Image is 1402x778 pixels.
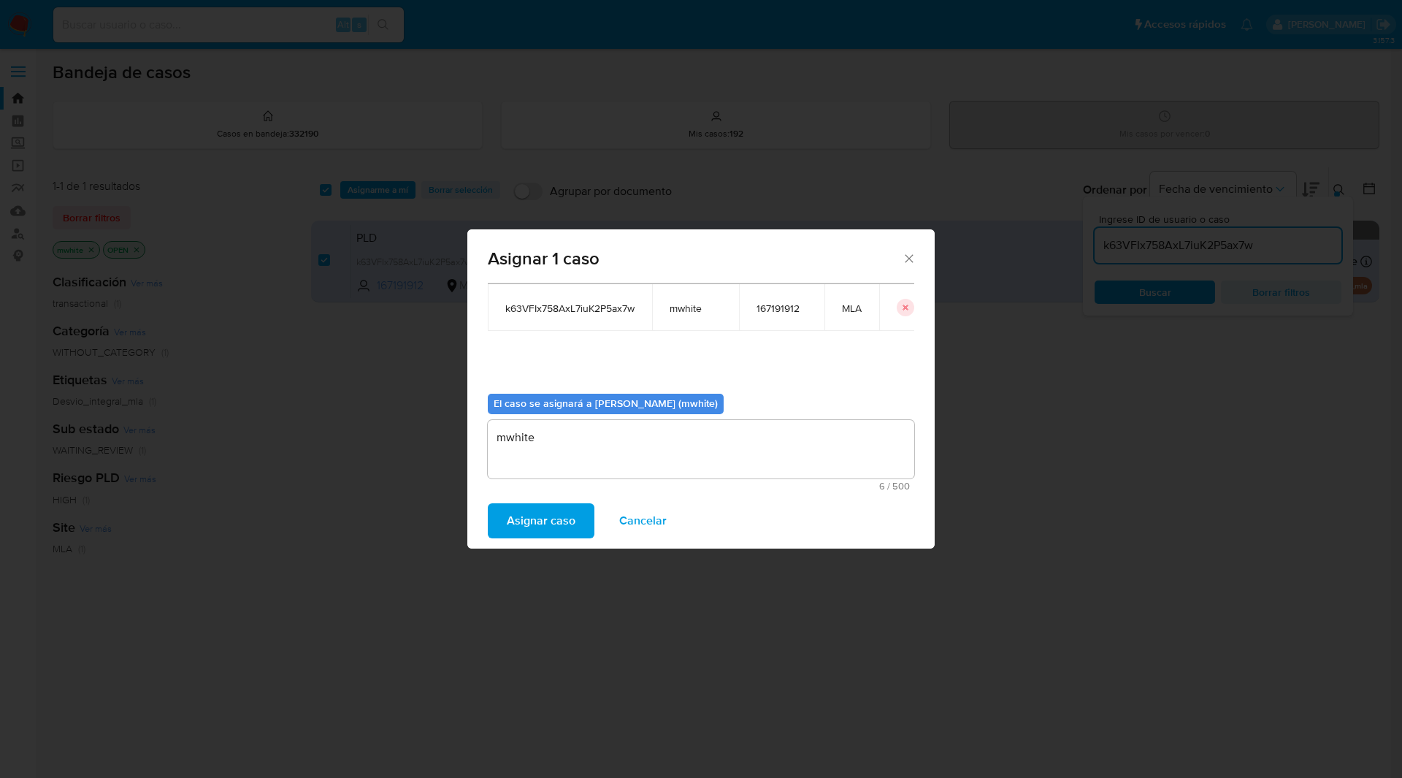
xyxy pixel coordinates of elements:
[507,505,575,537] span: Asignar caso
[670,302,721,315] span: mwhite
[494,396,718,411] b: El caso se asignará a [PERSON_NAME] (mwhite)
[756,302,807,315] span: 167191912
[600,503,686,538] button: Cancelar
[619,505,667,537] span: Cancelar
[897,299,914,316] button: icon-button
[488,250,902,267] span: Asignar 1 caso
[505,302,635,315] span: k63VFIx758AxL7iuK2P5ax7w
[492,481,910,491] span: Máximo 500 caracteres
[902,251,915,264] button: Cerrar ventana
[488,503,594,538] button: Asignar caso
[488,420,914,478] textarea: mwhite
[467,229,935,549] div: assign-modal
[842,302,862,315] span: MLA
